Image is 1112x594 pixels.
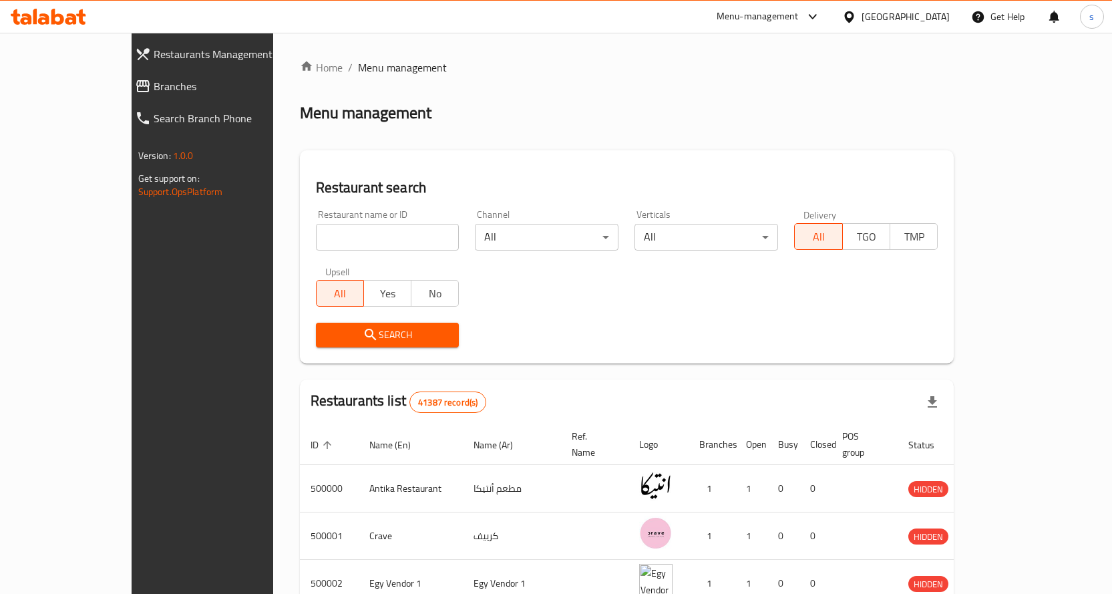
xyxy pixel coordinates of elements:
[767,424,799,465] th: Busy
[154,110,307,126] span: Search Branch Phone
[689,512,735,560] td: 1
[799,512,831,560] td: 0
[908,529,948,545] div: HIDDEN
[300,59,343,76] a: Home
[634,224,778,251] div: All
[800,227,837,247] span: All
[639,469,673,502] img: Antika Restaurant
[689,424,735,465] th: Branches
[300,59,954,76] nav: breadcrumb
[896,227,932,247] span: TMP
[908,437,952,453] span: Status
[369,284,406,303] span: Yes
[842,428,882,460] span: POS group
[358,59,447,76] span: Menu management
[300,512,359,560] td: 500001
[300,102,431,124] h2: Menu management
[572,428,612,460] span: Ref. Name
[325,267,350,276] label: Upsell
[717,9,799,25] div: Menu-management
[474,437,530,453] span: Name (Ar)
[359,465,463,512] td: Antika Restaurant
[689,465,735,512] td: 1
[316,323,459,347] button: Search
[794,223,842,250] button: All
[767,512,799,560] td: 0
[767,465,799,512] td: 0
[311,437,336,453] span: ID
[154,46,307,62] span: Restaurants Management
[410,396,486,409] span: 41387 record(s)
[735,512,767,560] td: 1
[327,327,449,343] span: Search
[908,529,948,545] span: HIDDEN
[138,170,200,187] span: Get support on:
[799,424,831,465] th: Closed
[138,147,171,164] span: Version:
[639,516,673,550] img: Crave
[463,465,561,512] td: مطعم أنتيكا
[124,102,317,134] a: Search Branch Phone
[348,59,353,76] li: /
[316,280,364,307] button: All
[316,178,938,198] h2: Restaurant search
[463,512,561,560] td: كرييف
[311,391,487,413] h2: Restaurants list
[154,78,307,94] span: Branches
[735,424,767,465] th: Open
[138,183,223,200] a: Support.OpsPlatform
[735,465,767,512] td: 1
[316,224,459,251] input: Search for restaurant name or ID..
[799,465,831,512] td: 0
[842,223,890,250] button: TGO
[890,223,938,250] button: TMP
[1089,9,1094,24] span: s
[124,70,317,102] a: Branches
[908,576,948,592] div: HIDDEN
[475,224,618,251] div: All
[848,227,885,247] span: TGO
[359,512,463,560] td: Crave
[916,386,948,418] div: Export file
[862,9,950,24] div: [GEOGRAPHIC_DATA]
[124,38,317,70] a: Restaurants Management
[173,147,194,164] span: 1.0.0
[908,577,948,592] span: HIDDEN
[369,437,428,453] span: Name (En)
[803,210,837,219] label: Delivery
[300,465,359,512] td: 500000
[908,481,948,497] div: HIDDEN
[628,424,689,465] th: Logo
[417,284,453,303] span: No
[908,482,948,497] span: HIDDEN
[322,284,359,303] span: All
[409,392,486,413] div: Total records count
[411,280,459,307] button: No
[363,280,411,307] button: Yes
